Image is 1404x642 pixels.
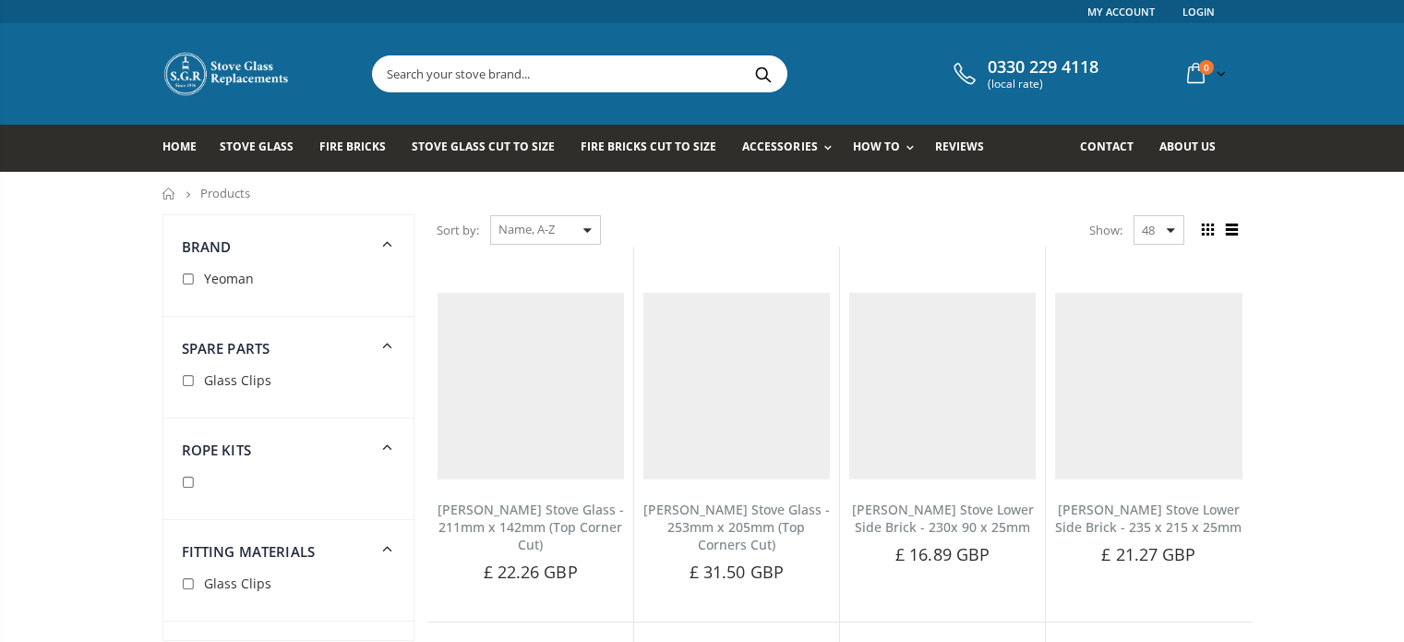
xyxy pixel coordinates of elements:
a: Contact [1080,125,1147,172]
span: Fire Bricks Cut To Size [581,139,716,154]
button: Search [743,56,785,91]
span: Contact [1080,139,1134,154]
a: Fire Bricks [319,125,400,172]
a: [PERSON_NAME] Stove Lower Side Brick - 235 x 215 x 25mm [1055,501,1242,536]
span: Grid view [1198,220,1218,240]
span: Fitting Materials [182,542,316,561]
a: Accessories [742,125,840,172]
img: Stove Glass Replacement [162,51,292,97]
a: [PERSON_NAME] Stove Lower Side Brick - 230x 90 x 25mm [852,501,1034,536]
span: Glass Clips [204,575,271,592]
input: Search your stove brand... [373,56,993,91]
a: About us [1159,125,1230,172]
span: £ 31.50 GBP [690,561,784,583]
a: [PERSON_NAME] Stove Glass - 211mm x 142mm (Top Corner Cut) [438,501,624,553]
span: Rope Kits [182,441,251,459]
span: £ 22.26 GBP [484,561,578,583]
span: Show: [1089,215,1122,245]
span: List view [1222,220,1242,240]
span: How To [853,139,900,154]
span: 0330 229 4118 [988,57,1098,78]
span: £ 16.89 GBP [895,543,990,565]
a: Reviews [935,125,998,172]
span: Brand [182,237,232,256]
span: Sort by: [437,214,479,247]
span: Products [200,185,250,201]
a: [PERSON_NAME] Stove Glass - 253mm x 205mm (Top Corners Cut) [643,501,830,553]
span: Glass Clips [204,371,271,389]
span: Accessories [742,139,817,154]
span: Yeoman [204,270,254,287]
a: Home [162,188,176,200]
span: Stove Glass Cut To Size [412,139,555,154]
span: Stove Glass [220,139,294,154]
a: 0 [1180,55,1230,91]
a: Stove Glass [220,125,307,172]
span: £ 21.27 GBP [1101,543,1195,565]
a: Fire Bricks Cut To Size [581,125,730,172]
span: 0 [1199,60,1214,75]
span: Reviews [935,139,984,154]
span: Fire Bricks [319,139,386,154]
a: 0330 229 4118 (local rate) [949,57,1098,91]
span: About us [1159,139,1216,154]
span: Spare Parts [182,339,270,357]
span: Home [162,139,197,154]
span: (local rate) [988,78,1098,91]
a: Stove Glass Cut To Size [412,125,569,172]
a: Home [162,125,210,172]
a: How To [853,125,923,172]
